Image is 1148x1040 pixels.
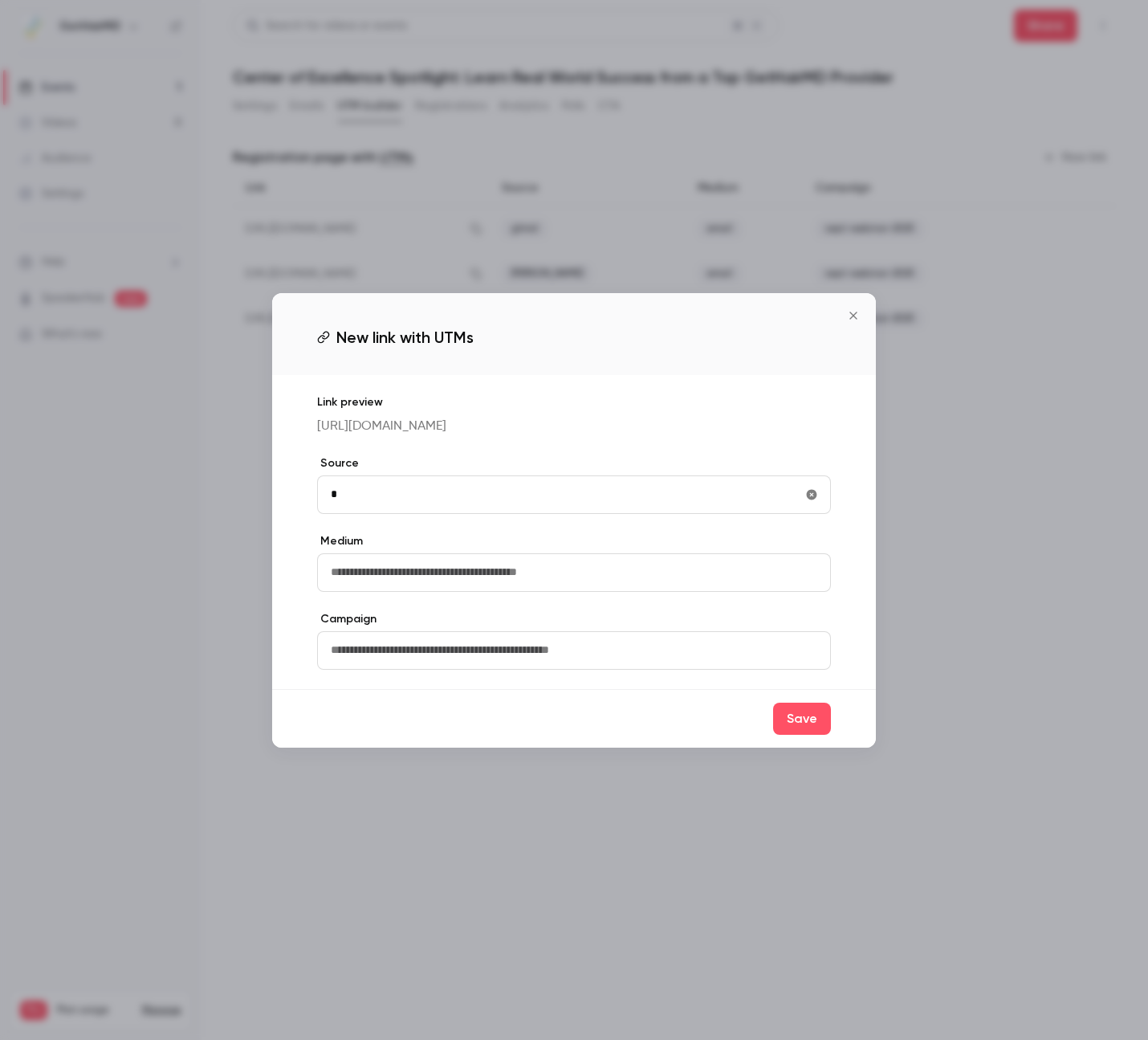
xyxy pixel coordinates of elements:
[317,533,831,549] label: Medium
[799,482,824,508] button: utmSource
[837,300,869,332] button: Close
[317,455,831,471] label: Source
[336,325,474,349] span: New link with UTMs
[773,703,831,735] button: Save
[317,417,831,436] p: [URL][DOMAIN_NAME]
[317,611,831,627] label: Campaign
[317,394,831,410] p: Link preview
